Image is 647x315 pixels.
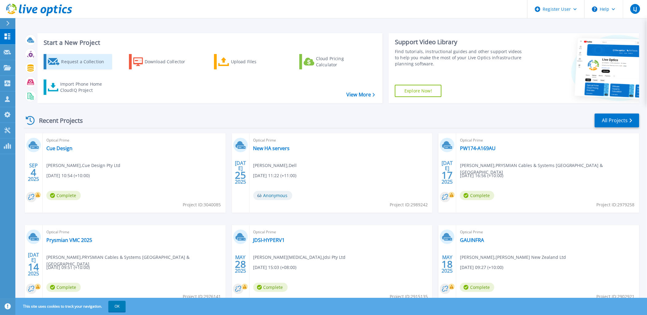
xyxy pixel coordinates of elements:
div: SEP 2025 [28,161,39,184]
a: Upload Files [214,54,283,69]
span: [DATE] 10:54 (+10:00) [46,172,90,179]
a: Explore Now! [395,85,442,97]
button: OK [108,301,126,312]
span: LJ [633,6,637,11]
span: 28 [235,262,246,267]
span: Project ID: 2915135 [390,293,428,300]
span: 14 [28,264,39,270]
h3: Start a New Project [44,39,375,46]
div: Request a Collection [61,56,110,68]
span: [DATE] 11:22 (+11:00) [253,172,297,179]
span: Complete [46,191,81,200]
span: Project ID: 2902921 [597,293,635,300]
span: [PERSON_NAME][MEDICAL_DATA] , Jdsi Pty Ltd [253,254,346,261]
span: 4 [31,170,36,175]
span: [DATE] 16:56 (+10:00) [460,172,503,179]
span: Anonymous [253,191,292,200]
div: Download Collector [145,56,194,68]
span: Complete [460,191,494,200]
span: Optical Prime [460,229,636,235]
span: [DATE] 15:03 (+08:00) [253,264,297,271]
span: Optical Prime [46,229,222,235]
span: Complete [253,283,288,292]
span: [DATE] 09:27 (+10:00) [460,264,503,271]
span: [PERSON_NAME] , PRYSMIAN Cables & Systems [GEOGRAPHIC_DATA] & [GEOGRAPHIC_DATA] [460,162,639,176]
a: Cue Design [46,145,72,151]
a: Download Collector [129,54,197,69]
span: Optical Prime [253,229,429,235]
span: 17 [442,173,453,178]
a: PW174-A169AU [460,145,496,151]
span: Project ID: 2979258 [597,201,635,208]
a: View More [346,92,375,98]
div: MAY 2025 [235,253,246,275]
span: Project ID: 3040085 [183,201,221,208]
div: Import Phone Home CloudIQ Project [60,81,108,93]
span: [PERSON_NAME] , Cue Design Pty Ltd [46,162,120,169]
div: [DATE] 2025 [442,161,453,184]
div: Find tutorials, instructional guides and other support videos to help you make the most of your L... [395,49,523,67]
div: Upload Files [231,56,280,68]
div: Recent Projects [24,113,91,128]
a: GAUINFRA [460,237,484,243]
span: [PERSON_NAME] , [PERSON_NAME] New Zealand Ltd [460,254,566,261]
span: Complete [46,283,81,292]
span: Complete [460,283,494,292]
a: Request a Collection [44,54,112,69]
span: Project ID: 2976141 [183,293,221,300]
span: [DATE] 09:51 (+10:00) [46,264,90,271]
span: Optical Prime [253,137,429,144]
div: Support Video Library [395,38,523,46]
span: Project ID: 2989242 [390,201,428,208]
a: Prysmian VMC 2025 [46,237,92,243]
a: All Projects [595,114,639,127]
span: 18 [442,262,453,267]
span: Optical Prime [460,137,636,144]
div: [DATE] 2025 [235,161,246,184]
div: Cloud Pricing Calculator [316,56,365,68]
a: Cloud Pricing Calculator [299,54,368,69]
a: New HA servers [253,145,290,151]
span: [PERSON_NAME] , Dell [253,162,297,169]
span: [PERSON_NAME] , PRYSMIAN Cables & Systems [GEOGRAPHIC_DATA] & [GEOGRAPHIC_DATA] [46,254,226,267]
a: JDSI-HYPERV1 [253,237,285,243]
div: MAY 2025 [442,253,453,275]
span: This site uses cookies to track your navigation. [17,301,126,312]
span: 25 [235,173,246,178]
span: Optical Prime [46,137,222,144]
div: [DATE] 2025 [28,253,39,275]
